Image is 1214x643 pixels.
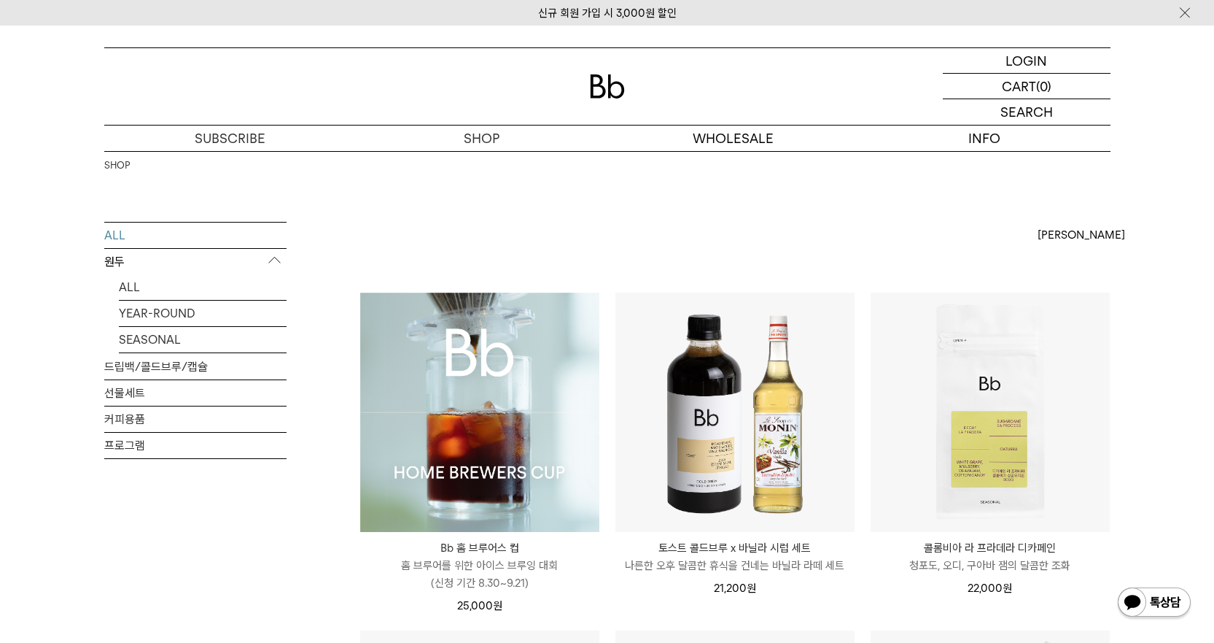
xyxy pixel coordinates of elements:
[538,7,677,20] a: 신규 회원 가입 시 3,000원 할인
[943,74,1110,99] a: CART (0)
[871,293,1110,532] img: 콜롬비아 라 프라데라 디카페인
[104,126,356,151] a: SUBSCRIBE
[104,433,287,458] a: 프로그램
[615,539,855,574] a: 토스트 콜드브루 x 바닐라 시럽 세트 나른한 오후 달콤한 휴식을 건네는 바닐라 라떼 세트
[104,158,130,173] a: SHOP
[360,539,599,592] a: Bb 홈 브루어스 컵 홈 브루어를 위한 아이스 브루잉 대회(신청 기간 8.30~9.21)
[615,539,855,557] p: 토스트 콜드브루 x 바닐라 시럽 세트
[1116,586,1192,621] img: 카카오톡 채널 1:1 채팅 버튼
[104,380,287,406] a: 선물세트
[356,126,607,151] a: SHOP
[871,539,1110,557] p: 콜롬비아 라 프라데라 디카페인
[1038,226,1125,244] span: [PERSON_NAME]
[871,539,1110,574] a: 콜롬비아 라 프라데라 디카페인 청포도, 오디, 구아바 잼의 달콤한 조화
[1036,74,1051,99] p: (0)
[607,126,859,151] p: WHOLESALE
[747,582,756,595] span: 원
[943,48,1110,74] a: LOGIN
[360,539,599,557] p: Bb 홈 브루어스 컵
[104,354,287,380] a: 드립백/콜드브루/캡슐
[457,599,502,612] span: 25,000
[859,126,1110,151] p: INFO
[119,274,287,300] a: ALL
[714,582,756,595] span: 21,200
[1002,74,1036,99] p: CART
[360,293,599,532] img: Bb 홈 브루어스 컵
[104,407,287,432] a: 커피용품
[1003,582,1012,595] span: 원
[104,249,287,275] p: 원두
[615,557,855,574] p: 나른한 오후 달콤한 휴식을 건네는 바닐라 라떼 세트
[119,327,287,353] a: SEASONAL
[871,557,1110,574] p: 청포도, 오디, 구아바 잼의 달콤한 조화
[1005,48,1047,73] p: LOGIN
[615,293,855,532] img: 토스트 콜드브루 x 바닐라 시럽 세트
[493,599,502,612] span: 원
[360,557,599,592] p: 홈 브루어를 위한 아이스 브루잉 대회 (신청 기간 8.30~9.21)
[590,74,625,99] img: 로고
[119,301,287,326] a: YEAR-ROUND
[1000,99,1053,125] p: SEARCH
[104,223,287,248] a: ALL
[968,582,1012,595] span: 22,000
